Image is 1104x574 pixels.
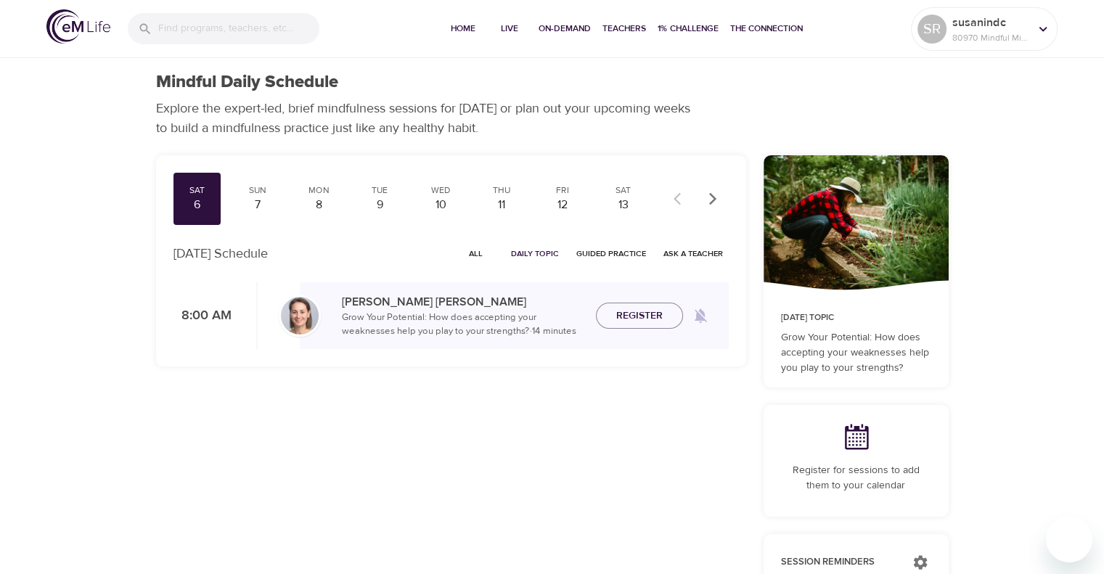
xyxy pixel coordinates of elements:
[361,184,398,197] div: Tue
[596,303,683,329] button: Register
[173,244,268,263] p: [DATE] Schedule
[300,197,337,213] div: 8
[361,197,398,213] div: 9
[781,311,931,324] p: [DATE] Topic
[605,197,642,213] div: 13
[46,9,110,44] img: logo
[453,242,499,265] button: All
[571,242,652,265] button: Guided Practice
[492,21,527,36] span: Live
[658,21,719,36] span: 1% Challenge
[605,184,642,197] div: Sat
[179,184,216,197] div: Sat
[658,242,729,265] button: Ask a Teacher
[483,184,520,197] div: Thu
[422,197,459,213] div: 10
[683,298,718,333] span: Remind me when a class goes live every Saturday at 8:00 AM
[952,14,1029,31] p: susanindc
[300,184,337,197] div: Mon
[156,72,338,93] h1: Mindful Daily Schedule
[781,463,931,493] p: Register for sessions to add them to your calendar
[342,311,584,339] p: Grow Your Potential: How does accepting your weaknesses help you play to your strengths? · 14 min...
[730,21,803,36] span: The Connection
[781,330,931,376] p: Grow Your Potential: How does accepting your weaknesses help you play to your strengths?
[917,15,946,44] div: SR
[158,13,319,44] input: Find programs, teachers, etc...
[602,21,646,36] span: Teachers
[240,184,276,197] div: Sun
[505,242,565,265] button: Daily Topic
[281,297,319,335] img: Deanna_Burkett-min.jpg
[544,197,581,213] div: 12
[422,184,459,197] div: Wed
[459,247,494,261] span: All
[156,99,700,138] p: Explore the expert-led, brief mindfulness sessions for [DATE] or plan out your upcoming weeks to ...
[240,197,276,213] div: 7
[544,184,581,197] div: Fri
[539,21,591,36] span: On-Demand
[616,307,663,325] span: Register
[663,247,723,261] span: Ask a Teacher
[342,293,584,311] p: [PERSON_NAME] [PERSON_NAME]
[446,21,481,36] span: Home
[576,247,646,261] span: Guided Practice
[781,555,898,570] p: Session Reminders
[179,197,216,213] div: 6
[1046,516,1092,562] iframe: Button to launch messaging window
[173,306,232,326] p: 8:00 AM
[952,31,1029,44] p: 80970 Mindful Minutes
[483,197,520,213] div: 11
[511,247,559,261] span: Daily Topic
